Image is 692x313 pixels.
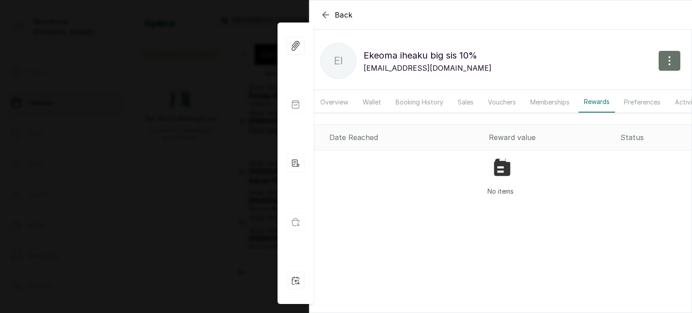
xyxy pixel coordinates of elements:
[364,63,492,73] p: [EMAIL_ADDRESS][DOMAIN_NAME]
[315,92,354,113] button: Overview
[364,48,492,63] p: Ekeoma iheaku big sis 10%
[320,9,353,20] button: Back
[452,92,479,113] button: Sales
[390,92,449,113] button: Booking History
[357,92,387,113] button: Wallet
[620,132,688,143] div: Status
[489,132,613,143] div: Reward value
[329,132,482,143] div: Date Reached
[487,186,514,196] p: No items
[525,92,575,113] button: Memberships
[483,92,521,113] button: Vouchers
[335,9,353,20] span: Back
[578,92,615,113] button: Rewards
[619,92,666,113] button: Preferences
[334,53,343,69] p: Ei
